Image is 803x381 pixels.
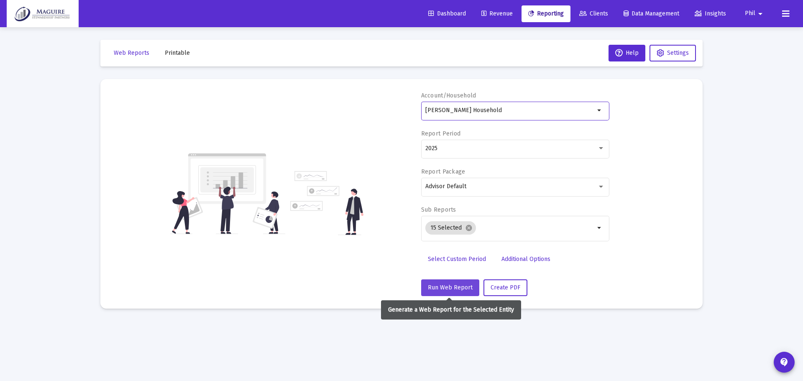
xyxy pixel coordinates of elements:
[421,92,476,99] label: Account/Household
[624,10,679,17] span: Data Management
[481,10,513,17] span: Revenue
[170,152,285,235] img: reporting
[745,10,755,17] span: Phil
[573,5,615,22] a: Clients
[779,357,789,367] mat-icon: contact_support
[421,130,461,137] label: Report Period
[688,5,733,22] a: Insights
[465,224,473,232] mat-icon: cancel
[667,49,689,56] span: Settings
[421,279,479,296] button: Run Web Report
[735,5,775,22] button: Phil
[165,49,190,56] span: Printable
[428,256,486,263] span: Select Custom Period
[617,5,686,22] a: Data Management
[528,10,564,17] span: Reporting
[695,10,726,17] span: Insights
[425,145,437,152] span: 2025
[425,183,466,190] span: Advisor Default
[428,284,473,291] span: Run Web Report
[595,223,605,233] mat-icon: arrow_drop_down
[421,206,456,213] label: Sub Reports
[421,168,465,175] label: Report Package
[595,105,605,115] mat-icon: arrow_drop_down
[107,45,156,61] button: Web Reports
[609,45,645,61] button: Help
[425,107,595,114] input: Search or select an account or household
[650,45,696,61] button: Settings
[501,256,550,263] span: Additional Options
[114,49,149,56] span: Web Reports
[425,221,476,235] mat-chip: 15 Selected
[425,220,595,236] mat-chip-list: Selection
[491,284,520,291] span: Create PDF
[422,5,473,22] a: Dashboard
[755,5,765,22] mat-icon: arrow_drop_down
[158,45,197,61] button: Printable
[579,10,608,17] span: Clients
[428,10,466,17] span: Dashboard
[483,279,527,296] button: Create PDF
[13,5,72,22] img: Dashboard
[615,49,639,56] span: Help
[475,5,519,22] a: Revenue
[290,171,363,235] img: reporting-alt
[522,5,570,22] a: Reporting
